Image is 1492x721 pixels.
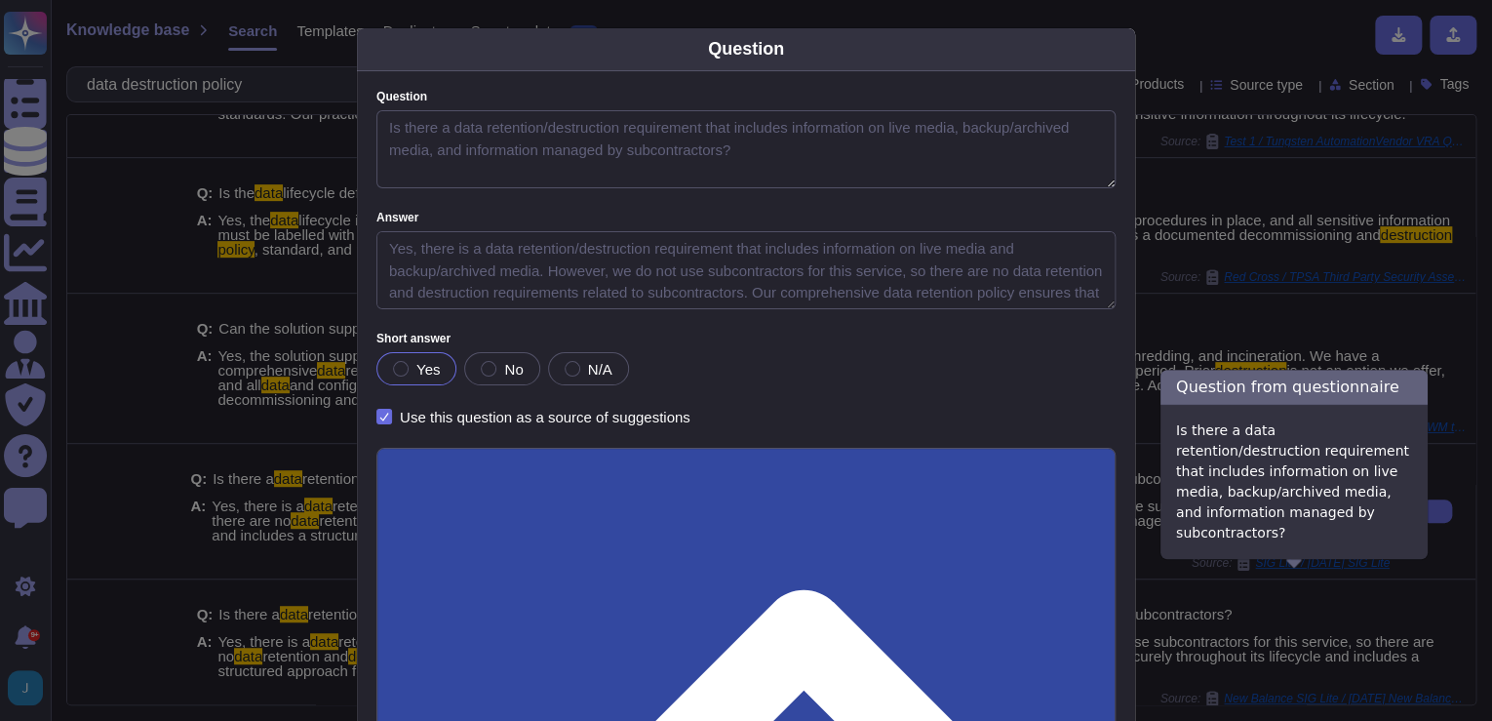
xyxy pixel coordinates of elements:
[400,410,690,424] div: Use this question as a source of suggestions
[1160,370,1428,405] h3: Question from questionnaire
[1160,405,1428,559] div: Is there a data retention/destruction requirement that includes information on live media, backup...
[588,361,612,378] span: N/A
[376,110,1116,188] textarea: Is there a data retention/destruction requirement that includes information on live media, backup...
[376,333,1116,344] label: Short answer
[504,361,523,378] span: No
[416,361,440,378] span: Yes
[708,36,784,62] div: Question
[376,91,1116,102] label: Question
[376,212,1116,223] label: Answer
[376,231,1116,309] textarea: Yes, there is a data retention/destruction requirement that includes information on live media an...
